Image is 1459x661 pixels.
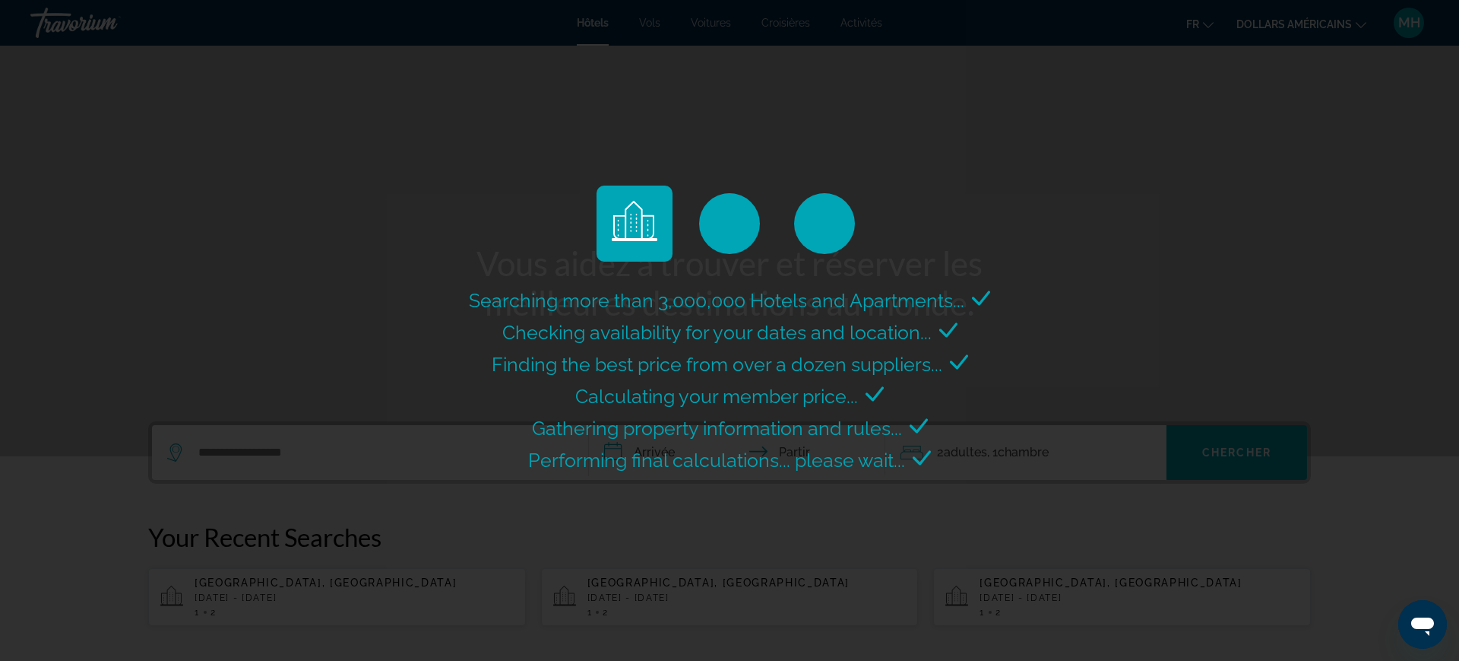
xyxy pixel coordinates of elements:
[502,321,932,344] span: Checking availability for your dates and location...
[532,417,902,440] span: Gathering property information and rules...
[1398,600,1447,649] iframe: Bouton de lancement de la fenêtre de messagerie
[492,353,942,376] span: Finding the best price from over a dozen suppliers...
[528,449,905,472] span: Performing final calculations... please wait...
[469,289,964,312] span: Searching more than 3,000,000 Hotels and Apartments...
[575,385,858,408] span: Calculating your member price...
